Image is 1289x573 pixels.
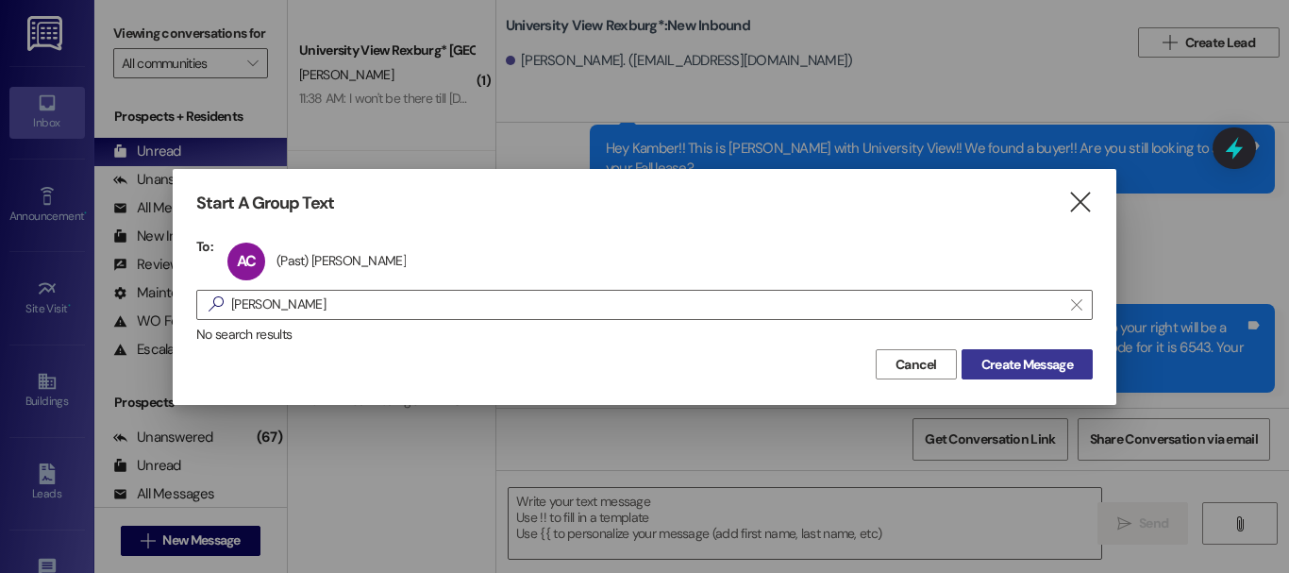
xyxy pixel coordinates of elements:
[196,238,213,255] h3: To:
[237,251,256,271] span: AC
[981,355,1073,375] span: Create Message
[201,295,231,314] i: 
[1071,297,1081,312] i: 
[231,292,1062,318] input: Search for any contact or apartment
[876,349,957,379] button: Cancel
[1062,291,1092,319] button: Clear text
[276,252,406,269] div: (Past) [PERSON_NAME]
[962,349,1093,379] button: Create Message
[196,325,1093,345] div: No search results
[1067,193,1093,212] i: 
[896,355,937,375] span: Cancel
[196,193,334,214] h3: Start A Group Text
